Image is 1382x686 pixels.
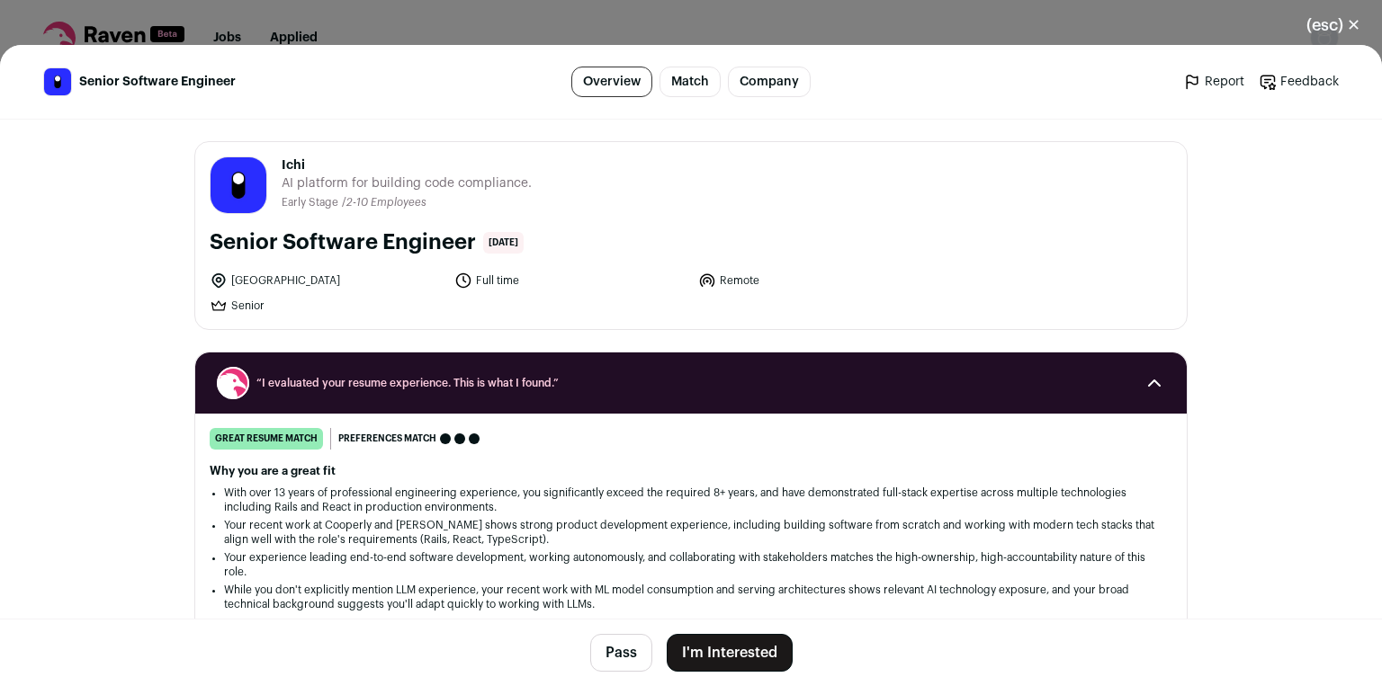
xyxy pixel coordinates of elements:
[454,272,688,290] li: Full time
[224,518,1158,547] li: Your recent work at Cooperly and [PERSON_NAME] shows strong product development experience, inclu...
[342,196,426,209] li: /
[210,272,444,290] li: [GEOGRAPHIC_DATA]
[210,228,476,257] h1: Senior Software Engineer
[698,272,932,290] li: Remote
[211,157,266,213] img: e87de580beedf5e10dce9862e311b325d0ad55dc05732176583a71a8c431fab4.jpg
[224,550,1158,579] li: Your experience leading end-to-end software development, working autonomously, and collaborating ...
[667,634,793,672] button: I'm Interested
[44,68,71,95] img: e87de580beedf5e10dce9862e311b325d0ad55dc05732176583a71a8c431fab4.jpg
[346,197,426,208] span: 2-10 Employees
[256,376,1126,390] span: “I evaluated your resume experience. This is what I found.”
[79,73,236,91] span: Senior Software Engineer
[338,430,436,448] span: Preferences match
[210,464,1172,478] h2: Why you are a great fit
[571,67,652,97] a: Overview
[210,297,444,315] li: Senior
[590,634,652,672] button: Pass
[1183,73,1244,91] a: Report
[282,174,532,192] span: AI platform for building code compliance.
[728,67,811,97] a: Company
[210,428,323,450] div: great resume match
[224,583,1158,611] li: While you don't explicitly mention LLM experience, your recent work with ML model consumption and...
[660,67,721,97] a: Match
[282,156,532,174] span: Ichi
[483,232,524,254] span: [DATE]
[1285,5,1382,45] button: Close modal
[282,196,342,209] li: Early Stage
[1259,73,1339,91] a: Feedback
[224,486,1158,514] li: With over 13 years of professional engineering experience, you significantly exceed the required ...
